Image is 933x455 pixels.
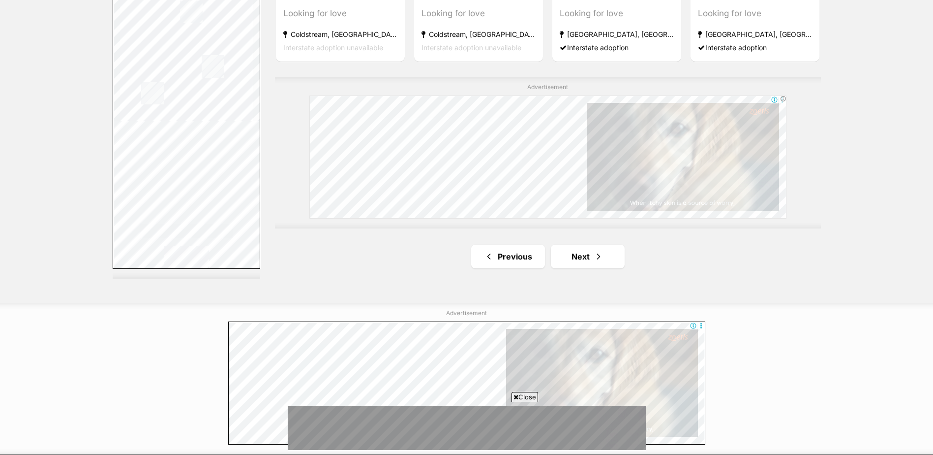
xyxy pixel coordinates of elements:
span: Interstate adoption unavailable [283,43,383,52]
strong: Coldstream, [GEOGRAPHIC_DATA] [421,28,536,41]
strong: [GEOGRAPHIC_DATA], [GEOGRAPHIC_DATA] [560,28,674,41]
span: Close [512,392,538,402]
div: Looking for love [698,7,812,20]
strong: [GEOGRAPHIC_DATA], [GEOGRAPHIC_DATA] [698,28,812,41]
iframe: Advertisement [288,406,646,450]
iframe: Advertisement [309,96,786,219]
nav: Pagination [275,245,821,268]
div: Advertisement [275,77,821,228]
div: Interstate adoption [698,41,812,54]
div: Looking for love [560,7,674,20]
a: Previous page [471,245,545,268]
span: Interstate adoption unavailable [421,43,521,52]
div: Looking for love [421,7,536,20]
div: Interstate adoption [560,41,674,54]
div: Looking for love [283,7,397,20]
strong: Coldstream, [GEOGRAPHIC_DATA] [283,28,397,41]
a: Next page [551,245,625,268]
